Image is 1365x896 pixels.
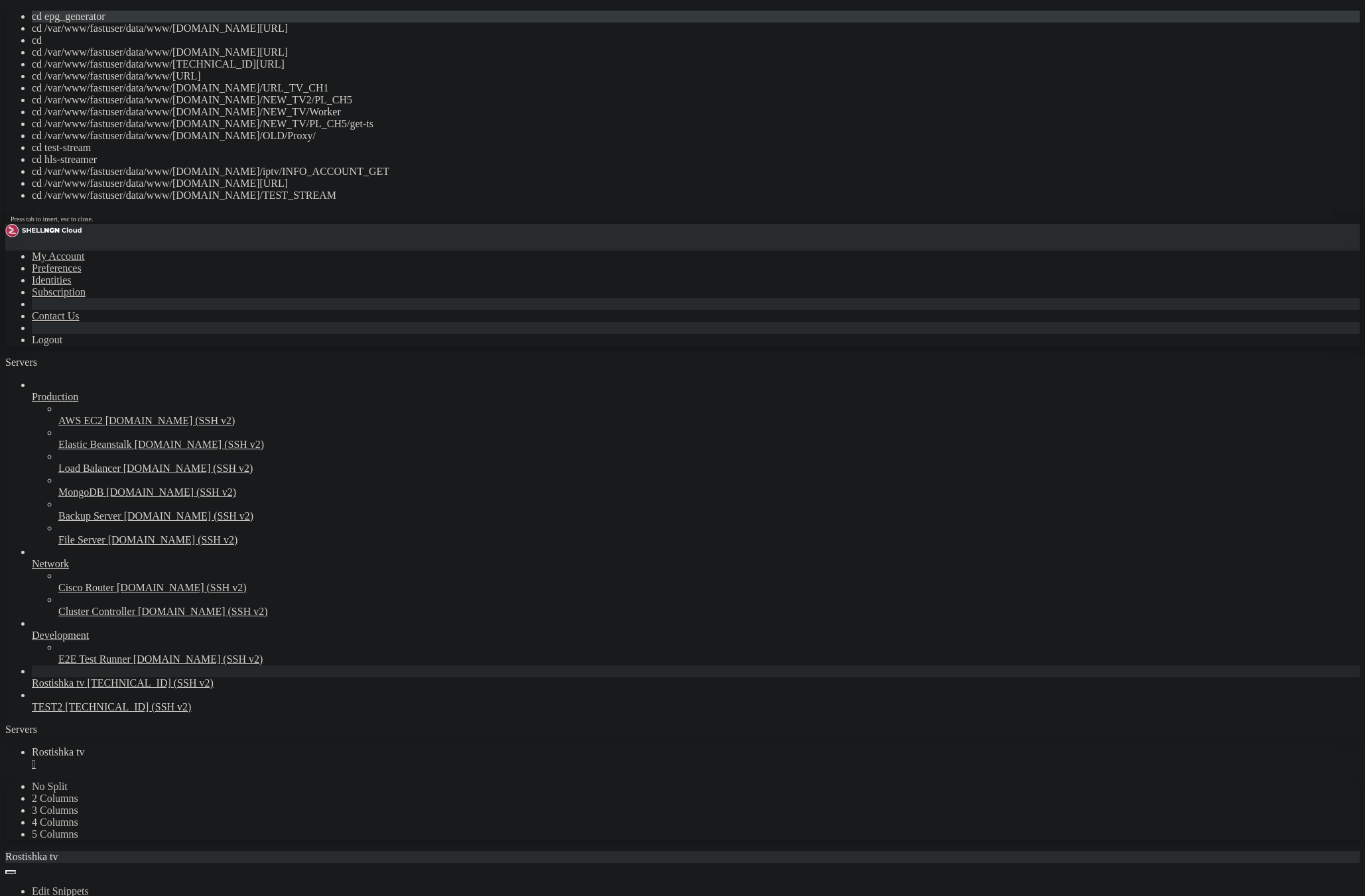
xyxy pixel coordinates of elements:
span: [TECHNICAL_ID] (SSH v2) [88,677,214,689]
a: Servers [5,357,90,368]
a: E2E Test Runner [DOMAIN_NAME] (SSH v2) [58,653,1360,665]
span: Elastic Beanstalk [58,439,132,450]
span: FASTPANEL [143,38,191,49]
a: Elastic Beanstalk [DOMAIN_NAME] (SSH v2) [58,439,1360,451]
span: E2E Test Runner [58,653,131,665]
li: cd /var/www/fastuser/data/www/[DOMAIN_NAME]/NEW_TV/Worker [32,106,1360,118]
a: Subscription [32,286,86,298]
li: Cluster Controller [DOMAIN_NAME] (SSH v2) [58,594,1360,618]
span: APACHE2: [5,170,48,181]
x-row: Requirement already satisfied: propcache>=0.2.0 in /usr/local/lib/python3.10/dist-packages (from ... [5,391,1191,402]
x-row: Requirement already satisfied: typing-extensions>=4.1.0 in /usr/local/lib/python3.10/dist-package... [5,380,1191,391]
span: NGINX: [5,160,37,170]
li: Production [32,379,1360,546]
x-row: Requirement already satisfied: attrs>=17.3.0 in /usr/lib/python3/dist-packages (from aiohttp) (21... [5,303,1191,314]
span: Load Balancer [58,463,121,474]
span: You may do that in your control panel. [5,203,207,214]
x-row: Downloading aiofiles-24.1.0-py3-none-any.whl (15 kB) [5,292,1191,303]
li: cd /var/www/fastuser/data/www/[TECHNICAL_ID][URL] [32,58,1360,70]
span: [DOMAIN_NAME] (SSH v2) [117,582,247,593]
a: Identities [32,274,72,286]
li: cd /var/www/fastuser/data/www/[DOMAIN_NAME]/NEW_TV/PL_CH5/get-ts [32,118,1360,130]
x-row: 18:07:33 up 6 days, 22:50, 1 user, load average: 0.02, 0.07, 0.12 [5,237,1191,248]
a: AWS EC2 [DOMAIN_NAME] (SSH v2) [58,415,1360,427]
div: (23, 40) [134,446,139,457]
li: Backup Server [DOMAIN_NAME] (SSH v2) [58,498,1360,522]
span: [DOMAIN_NAME] (SSH v2) [135,439,265,450]
li: Rostishka tv [TECHNICAL_ID] (SSH v2) [32,665,1360,689]
li: Network [32,546,1360,618]
a: Cluster Controller [DOMAIN_NAME] (SSH v2) [58,606,1360,618]
span: Backup Server [58,510,121,522]
span: Press tab to insert, esc to close. [11,215,93,223]
li: Cisco Router [DOMAIN_NAME] (SSH v2) [58,570,1360,594]
li: Development [32,618,1360,665]
x-row: ########################################################################### [5,5,1191,17]
li: TEST2 [TECHNICAL_ID] (SSH v2) [32,689,1360,713]
span: WARNING: Running pip as the 'root' user can result in broken permissions and conflicting behaviou... [5,435,1098,445]
x-row: Requirement already satisfied: yarl<2.0,>=1.0 in /usr/local/lib/python3.10/dist-packages (from ai... [5,314,1191,325]
span: [DOMAIN_NAME] (SSH v2) [124,510,254,522]
x-row: By default configuration files can be found in the following directories: [5,138,1191,149]
li: MongoDB [DOMAIN_NAME] (SSH v2) [58,475,1360,498]
span: [TECHNICAL_ID] (SSH v2) [65,701,191,712]
li: cd /var/www/fastuser/data/www/[DOMAIN_NAME]/TEST_STREAM [32,190,1360,201]
x-row: /etc/nginx/fastpanel2-available [5,160,1191,171]
li: cd /var/www/fastuser/data/www/[URL] [32,70,1360,82]
x-row: Collecting aiofiles [5,281,1191,292]
span: Production [32,391,78,402]
div: Servers [5,724,1360,736]
x-row: Requirement already satisfied: idna>=2.0 in /usr/lib/python3/dist-packages (from yarl<2.0,>=1.0->... [5,402,1191,414]
x-row: Requirement already satisfied: aiosignal>=1.1.2 in /usr/local/lib/python3.10/dist-packages (from ... [5,358,1191,369]
x-row: Successfully installed aiofiles-24.1.0 [5,424,1191,435]
span: Please do not edit configuration files manually. [5,193,260,203]
span: [TECHNICAL_ID] [5,105,80,115]
a: 4 Columns [32,816,78,828]
li: E2E Test Runner [DOMAIN_NAME] (SSH v2) [58,642,1360,665]
span: AWS EC2 [58,415,103,426]
x-row: Requirement already satisfied: aiohttp in /usr/local/lib/python3.10/dist-packages (3.8.6) [5,270,1191,281]
li: cd [32,34,1360,46]
x-row: IPv4: [5,82,1191,93]
a: 2 Columns [32,793,78,804]
span: Development [32,630,89,641]
x-row: =========================================================================== [5,127,1191,138]
a: 5 Columns [32,828,78,840]
a: TEST2 [TECHNICAL_ID] (SSH v2) [32,701,1360,713]
a: Development [32,630,1360,642]
a: Production [32,391,1360,403]
span: [DOMAIN_NAME] (SSH v2) [138,606,268,617]
span: Cisco Router [58,582,114,593]
a: Load Balancer [DOMAIN_NAME] (SSH v2) [58,463,1360,475]
li: cd /var/www/fastuser/data/www/[DOMAIN_NAME]/iptv/INFO_ACCOUNT_GET [32,166,1360,178]
a:  [32,758,1360,770]
span: MongoDB [58,486,103,498]
span: File Server [58,534,105,545]
x-row: This server is captured by control panel. [5,38,1191,50]
span: [DOMAIN_NAME] (SSH v2) [123,463,253,474]
span: [DOMAIN_NAME] (SSH v2) [108,534,238,545]
li: cd /var/www/fastuser/data/www/[DOMAIN_NAME]/OLD/Proxy/ [32,130,1360,142]
li: cd /var/www/fastuser/data/www/[DOMAIN_NAME][URL] [32,178,1360,190]
a: 3 Columns [32,805,78,816]
a: Backup Server [DOMAIN_NAME] (SSH v2) [58,510,1360,522]
a: Logout [32,334,62,345]
li: cd /var/www/fastuser/data/www/[DOMAIN_NAME]/NEW_TV2/PL_CH5 [32,94,1360,106]
x-row: root@rostishkatv:~# cd [5,446,1191,457]
x-row: =========================================================================== [5,72,1191,83]
x-row: /etc/apache2/fastpanel2-available [5,170,1191,182]
x-row: Welcome! [5,17,1191,28]
span: [DOMAIN_NAME] (SSH v2) [106,486,236,498]
li: cd hls-streamer [32,154,1360,166]
li: cd /var/www/fastuser/data/www/[DOMAIN_NAME][URL] [32,23,1360,34]
li: cd /var/www/fastuser/data/www/[DOMAIN_NAME][URL] [32,46,1360,58]
a: File Server [DOMAIN_NAME] (SSH v2) [58,534,1360,546]
span: Cluster Controller [58,606,135,617]
a: My Account [32,251,85,262]
a: Preferences [32,262,82,274]
li: File Server [DOMAIN_NAME] (SSH v2) [58,522,1360,546]
span: Servers [5,357,37,368]
span: Rostishka tv [32,746,85,757]
x-row: Operating System: [5,60,1191,72]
